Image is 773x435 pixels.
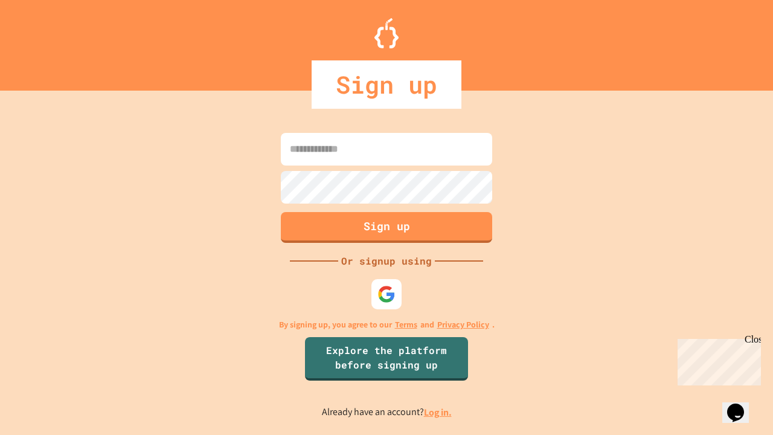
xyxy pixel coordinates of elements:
[312,60,461,109] div: Sign up
[5,5,83,77] div: Chat with us now!Close
[281,212,492,243] button: Sign up
[722,387,761,423] iframe: chat widget
[279,318,495,331] p: By signing up, you agree to our and .
[377,285,396,303] img: google-icon.svg
[305,337,468,381] a: Explore the platform before signing up
[395,318,417,331] a: Terms
[673,334,761,385] iframe: chat widget
[374,18,399,48] img: Logo.svg
[322,405,452,420] p: Already have an account?
[338,254,435,268] div: Or signup using
[437,318,489,331] a: Privacy Policy
[424,406,452,419] a: Log in.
